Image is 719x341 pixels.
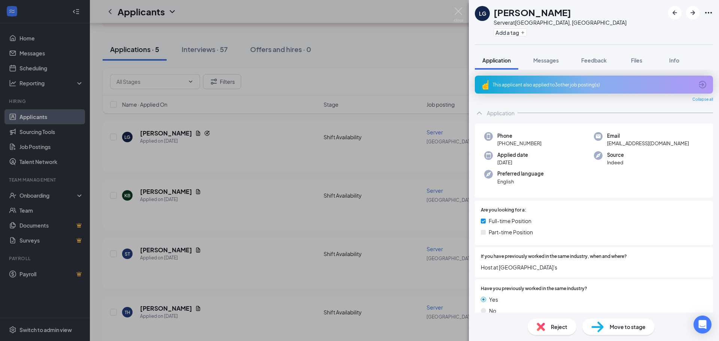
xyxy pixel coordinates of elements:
[494,28,527,36] button: PlusAdd a tag
[489,217,531,225] span: Full-time Position
[670,8,679,17] svg: ArrowLeftNew
[607,140,689,147] span: [EMAIL_ADDRESS][DOMAIN_NAME]
[631,57,642,64] span: Files
[479,10,486,17] div: LG
[489,295,498,304] span: Yes
[481,253,627,260] span: If you have previously worked in the same industry, when and where?
[610,323,646,331] span: Move to stage
[692,97,713,103] span: Collapse all
[551,323,567,331] span: Reject
[494,6,571,19] h1: [PERSON_NAME]
[481,285,587,292] span: Have you previously worked in the same industry?
[481,263,707,271] span: Host at [GEOGRAPHIC_DATA]'s
[688,8,697,17] svg: ArrowRight
[668,6,682,19] button: ArrowLeftNew
[686,6,700,19] button: ArrowRight
[475,109,484,118] svg: ChevronUp
[694,316,712,334] div: Open Intercom Messenger
[481,207,526,214] span: Are you looking for a:
[607,151,624,159] span: Source
[533,57,559,64] span: Messages
[669,57,679,64] span: Info
[497,170,544,177] span: Preferred language
[581,57,607,64] span: Feedback
[493,82,694,88] div: This applicant also applied to 3 other job posting(s)
[607,132,689,140] span: Email
[494,19,627,26] div: Server at [GEOGRAPHIC_DATA], [GEOGRAPHIC_DATA]
[698,80,707,89] svg: ArrowCircle
[482,57,511,64] span: Application
[489,228,533,236] span: Part-time Position
[607,159,624,166] span: Indeed
[497,140,541,147] span: [PHONE_NUMBER]
[497,159,528,166] span: [DATE]
[497,151,528,159] span: Applied date
[521,30,525,35] svg: Plus
[497,178,544,185] span: English
[487,109,515,117] div: Application
[489,307,496,315] span: No
[497,132,541,140] span: Phone
[704,8,713,17] svg: Ellipses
